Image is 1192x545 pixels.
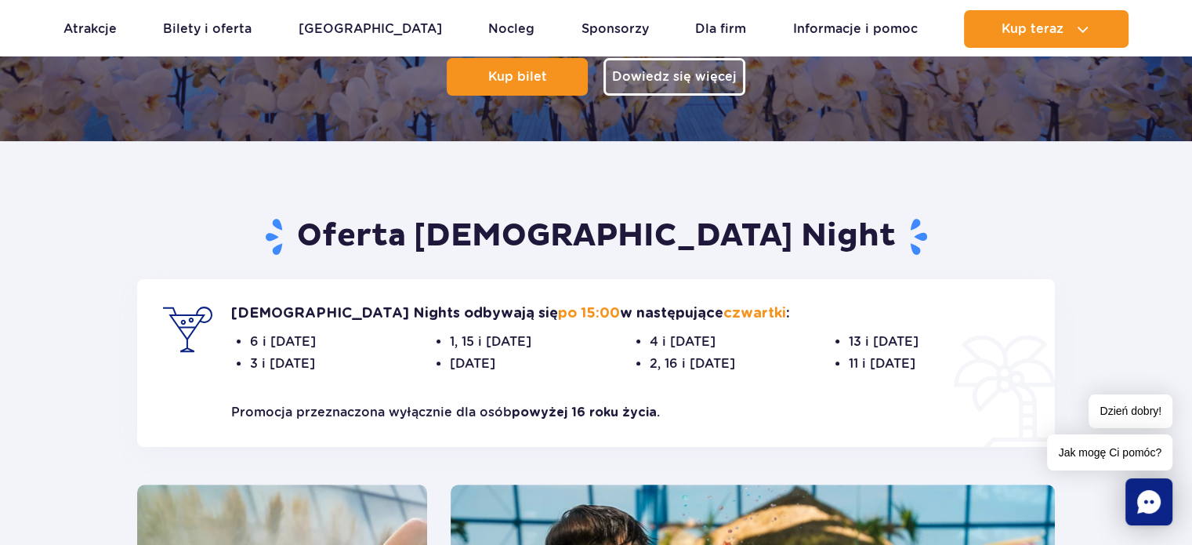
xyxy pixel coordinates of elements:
p: [DEMOGRAPHIC_DATA] Nights odbywają się w następujące : [231,304,1030,323]
span: 4 i [DATE] [650,332,831,351]
div: Chat [1125,478,1172,525]
h2: Oferta [DEMOGRAPHIC_DATA] Night [137,216,1055,257]
span: 1, 15 i [DATE] [450,332,631,351]
strong: czwartki [723,307,786,321]
span: Jak mogę Ci pomóc? [1047,434,1172,471]
span: 6 i [DATE] [250,332,431,351]
a: Dla firm [695,10,746,48]
span: 2, 16 i [DATE] [650,354,831,373]
span: [DATE] [450,354,631,373]
a: [GEOGRAPHIC_DATA] [299,10,442,48]
span: 13 i [DATE] [849,332,1030,351]
span: 11 i [DATE] [849,354,1030,373]
a: Dowiedz się więcej [603,58,745,96]
span: 3 i [DATE] [250,354,431,373]
strong: po 15:00 [558,307,620,321]
button: Kup teraz [964,10,1129,48]
a: Atrakcje [63,10,117,48]
a: Kup bilet [447,58,588,96]
span: Kup bilet [488,68,547,85]
a: Informacje i pomoc [793,10,918,48]
a: Nocleg [488,10,534,48]
a: Bilety i oferta [163,10,252,48]
span: Dzień dobry! [1089,394,1172,428]
p: Promocja przeznaczona wyłącznie dla osób . [231,403,1030,422]
strong: powyżej 16 roku życia [512,406,657,419]
span: Dowiedz się więcej [612,68,737,85]
a: Sponsorzy [582,10,649,48]
span: Kup teraz [1002,22,1063,36]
